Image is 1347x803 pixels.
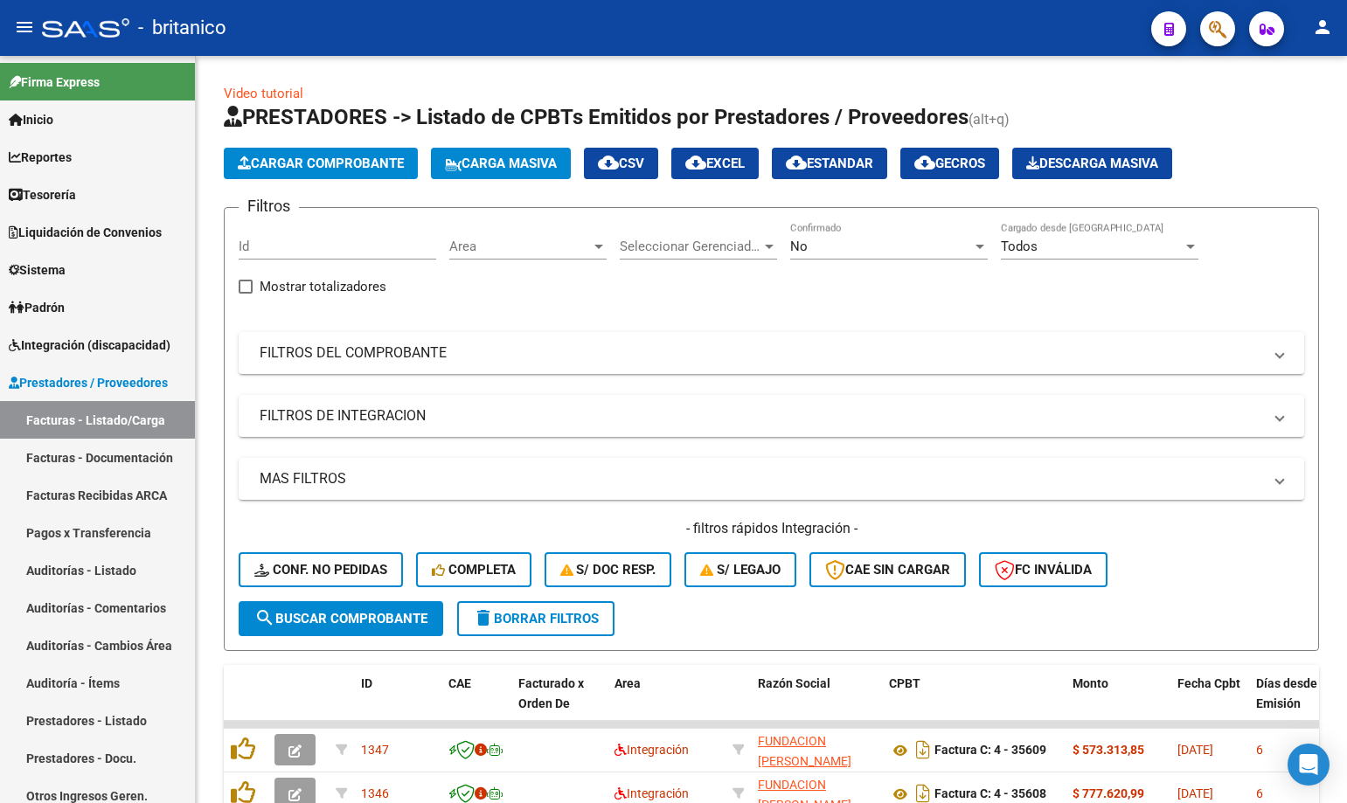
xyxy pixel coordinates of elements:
[1073,676,1108,690] span: Monto
[758,676,830,690] span: Razón Social
[882,665,1066,742] datatable-header-cell: CPBT
[9,336,170,355] span: Integración (discapacidad)
[361,676,372,690] span: ID
[1012,148,1172,179] app-download-masive: Descarga masiva de comprobantes (adjuntos)
[449,239,591,254] span: Area
[790,239,808,254] span: No
[912,736,934,764] i: Descargar documento
[1012,148,1172,179] button: Descarga Masiva
[685,156,745,171] span: EXCEL
[809,552,966,587] button: CAE SIN CARGAR
[448,676,471,690] span: CAE
[614,676,641,690] span: Area
[9,260,66,280] span: Sistema
[254,611,427,626] span: Buscar Comprobante
[1026,156,1158,171] span: Descarga Masiva
[361,743,389,757] span: 1347
[9,110,53,129] span: Inicio
[239,519,1304,538] h4: - filtros rápidos Integración -
[1177,786,1213,800] span: [DATE]
[900,148,999,179] button: Gecros
[457,601,614,636] button: Borrar Filtros
[260,343,1262,363] mat-panel-title: FILTROS DEL COMPROBANTE
[914,156,985,171] span: Gecros
[254,562,387,578] span: Conf. no pedidas
[9,185,76,204] span: Tesorería
[239,332,1304,374] mat-expansion-panel-header: FILTROS DEL COMPROBANTE
[473,611,599,626] span: Borrar Filtros
[786,156,873,171] span: Estandar
[1066,665,1170,742] datatable-header-cell: Monto
[1256,786,1263,800] span: 6
[758,734,851,768] span: FUNDACION [PERSON_NAME]
[224,148,418,179] button: Cargar Comprobante
[560,562,656,578] span: S/ Doc Resp.
[700,562,781,578] span: S/ legajo
[1249,665,1328,742] datatable-header-cell: Días desde Emisión
[1001,239,1038,254] span: Todos
[685,152,706,173] mat-icon: cloud_download
[14,17,35,38] mat-icon: menu
[518,676,584,710] span: Facturado x Orden De
[751,665,882,742] datatable-header-cell: Razón Social
[614,786,689,800] span: Integración
[224,105,969,129] span: PRESTADORES -> Listado de CPBTs Emitidos por Prestadores / Proveedores
[1073,743,1144,757] strong: $ 573.313,85
[684,552,796,587] button: S/ legajo
[889,676,920,690] span: CPBT
[239,395,1304,437] mat-expansion-panel-header: FILTROS DE INTEGRACION
[445,156,557,171] span: Carga Masiva
[969,111,1010,128] span: (alt+q)
[239,552,403,587] button: Conf. no pedidas
[934,787,1046,801] strong: Factura C: 4 - 35608
[671,148,759,179] button: EXCEL
[1073,786,1144,800] strong: $ 777.620,99
[354,665,441,742] datatable-header-cell: ID
[239,601,443,636] button: Buscar Comprobante
[1177,676,1240,690] span: Fecha Cpbt
[584,148,658,179] button: CSV
[979,552,1107,587] button: FC Inválida
[9,298,65,317] span: Padrón
[431,148,571,179] button: Carga Masiva
[1256,743,1263,757] span: 6
[608,665,726,742] datatable-header-cell: Area
[825,562,950,578] span: CAE SIN CARGAR
[1312,17,1333,38] mat-icon: person
[9,148,72,167] span: Reportes
[786,152,807,173] mat-icon: cloud_download
[9,73,100,92] span: Firma Express
[1256,676,1317,710] span: Días desde Emisión
[772,148,887,179] button: Estandar
[224,86,303,101] a: Video tutorial
[1170,665,1249,742] datatable-header-cell: Fecha Cpbt
[934,744,1046,758] strong: Factura C: 4 - 35609
[614,743,689,757] span: Integración
[1288,744,1330,786] div: Open Intercom Messenger
[441,665,511,742] datatable-header-cell: CAE
[620,239,761,254] span: Seleccionar Gerenciador
[416,552,531,587] button: Completa
[545,552,672,587] button: S/ Doc Resp.
[238,156,404,171] span: Cargar Comprobante
[598,152,619,173] mat-icon: cloud_download
[239,458,1304,500] mat-expansion-panel-header: MAS FILTROS
[598,156,644,171] span: CSV
[138,9,226,47] span: - britanico
[432,562,516,578] span: Completa
[758,731,875,768] div: 30687298620
[260,469,1262,488] mat-panel-title: MAS FILTROS
[9,373,168,392] span: Prestadores / Proveedores
[254,607,275,628] mat-icon: search
[914,152,935,173] mat-icon: cloud_download
[511,665,608,742] datatable-header-cell: Facturado x Orden De
[9,223,162,242] span: Liquidación de Convenios
[473,607,494,628] mat-icon: delete
[1177,743,1213,757] span: [DATE]
[260,406,1262,426] mat-panel-title: FILTROS DE INTEGRACION
[995,562,1092,578] span: FC Inválida
[239,194,299,218] h3: Filtros
[361,786,389,800] span: 1346
[260,276,386,297] span: Mostrar totalizadores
